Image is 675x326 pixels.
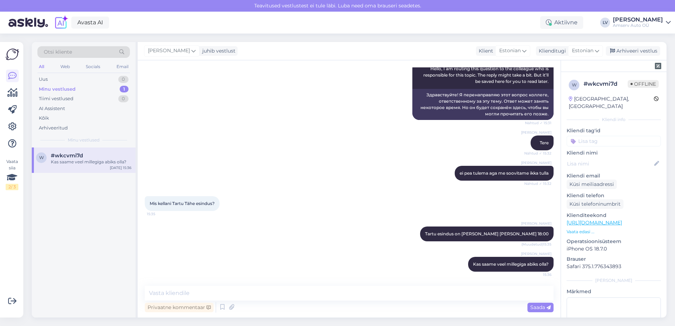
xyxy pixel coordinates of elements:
[567,127,661,134] p: Kliendi tag'id
[6,158,18,190] div: Vaata siia
[39,125,68,132] div: Arhiveeritud
[425,231,549,236] span: Tartu esindus on [PERSON_NAME] [PERSON_NAME] 18:00
[525,120,551,126] span: Nähtud ✓ 15:31
[6,48,19,61] img: Askly Logo
[71,17,109,29] a: Avasta AI
[39,95,73,102] div: Tiimi vestlused
[68,137,100,143] span: Minu vestlused
[39,105,65,112] div: AI Assistent
[567,229,661,235] p: Vaata edasi ...
[110,165,131,170] div: [DATE] 15:36
[460,170,549,176] span: ei pea tulema aga me soovitame ikka tulla
[39,86,76,93] div: Minu vestlused
[521,130,551,135] span: [PERSON_NAME]
[39,155,44,160] span: w
[199,47,235,55] div: juhib vestlust
[613,17,663,23] div: [PERSON_NAME]
[525,272,551,277] span: 15:36
[567,245,661,253] p: iPhone OS 18.7.0
[59,62,71,71] div: Web
[521,242,551,247] span: (Muudetud) 15:35
[51,152,83,159] span: #wkcvmi7d
[567,116,661,123] div: Kliendi info
[6,184,18,190] div: 2 / 3
[572,47,593,55] span: Estonian
[524,181,551,186] span: Nähtud ✓ 15:32
[147,211,173,217] span: 15:35
[412,89,554,120] div: Здравствуйте! Я перенаправляю этот вопрос коллеге, ответственному за эту тему. Ответ может занять...
[521,160,551,165] span: [PERSON_NAME]
[567,219,622,226] a: [URL][DOMAIN_NAME]
[84,62,102,71] div: Socials
[567,180,617,189] div: Küsi meiliaadressi
[115,62,130,71] div: Email
[524,151,551,156] span: Nähtud ✓ 15:32
[540,140,549,145] span: Tere
[473,261,549,267] span: Kas saame veel millegiga abiks olla?
[655,63,661,69] img: zendesk
[567,136,661,146] input: Lisa tag
[572,82,577,87] span: w
[148,47,190,55] span: [PERSON_NAME]
[145,303,214,312] div: Privaatne kommentaar
[530,304,551,310] span: Saada
[567,212,661,219] p: Klienditeekond
[567,263,661,270] p: Safari 375.1.776343893
[600,18,610,28] div: LV
[567,199,623,209] div: Küsi telefoninumbrit
[150,201,215,206] span: Mis kellani Tartu Tähe esindus?
[567,149,661,157] p: Kliendi nimi
[540,16,583,29] div: Aktiivne
[613,17,671,28] a: [PERSON_NAME]Amserv Auto OÜ
[499,47,521,55] span: Estonian
[606,46,660,56] div: Arhiveeri vestlus
[54,15,68,30] img: explore-ai
[39,115,49,122] div: Kõik
[521,221,551,226] span: [PERSON_NAME]
[584,80,628,88] div: # wkcvmi7d
[39,76,48,83] div: Uus
[51,159,131,165] div: Kas saame veel millegiga abiks olla?
[118,95,129,102] div: 0
[613,23,663,28] div: Amserv Auto OÜ
[567,288,661,295] p: Märkmed
[628,80,659,88] span: Offline
[567,238,661,245] p: Operatsioonisüsteem
[567,160,653,168] input: Lisa nimi
[37,62,46,71] div: All
[120,86,129,93] div: 1
[521,251,551,256] span: [PERSON_NAME]
[567,192,661,199] p: Kliendi telefon
[536,47,566,55] div: Klienditugi
[118,76,129,83] div: 0
[567,277,661,284] div: [PERSON_NAME]
[569,95,654,110] div: [GEOGRAPHIC_DATA], [GEOGRAPHIC_DATA]
[476,47,493,55] div: Klient
[567,255,661,263] p: Brauser
[44,48,72,56] span: Otsi kliente
[567,172,661,180] p: Kliendi email
[423,66,550,84] span: Hello, I am routing this question to the colleague who is responsible for this topic. The reply m...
